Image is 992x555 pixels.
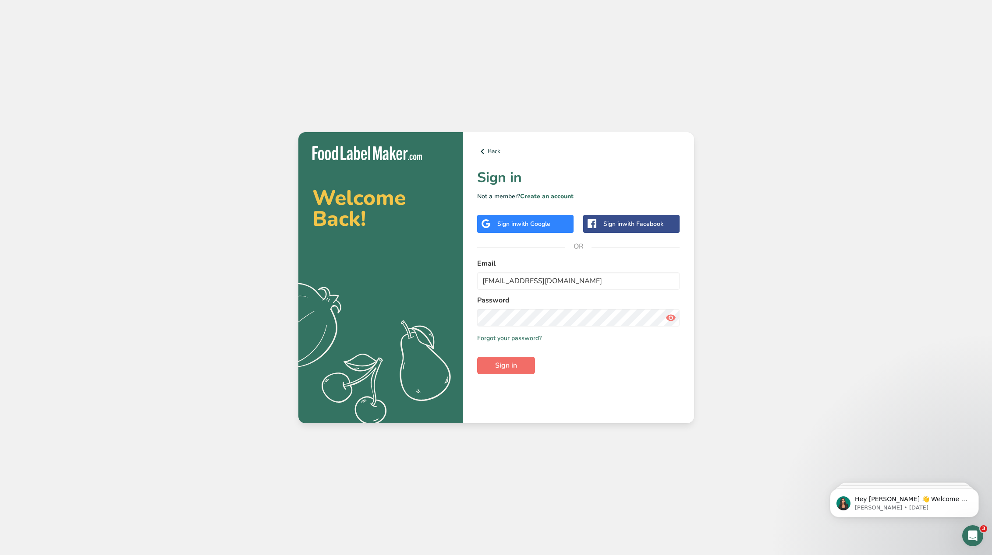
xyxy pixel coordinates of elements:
iframe: Intercom notifications message [817,470,992,531]
input: Enter Your Email [477,272,680,290]
span: OR [565,233,592,260]
span: 3 [980,525,987,532]
label: Password [477,295,680,306]
img: Food Label Maker [312,146,422,161]
button: Sign in [477,357,535,374]
a: Back [477,146,680,157]
span: Sign in [495,360,517,371]
h1: Sign in [477,167,680,188]
div: Sign in [603,219,663,228]
div: Sign in [497,219,550,228]
span: with Google [516,220,550,228]
span: with Facebook [622,220,663,228]
iframe: Intercom live chat [962,525,983,546]
p: Not a member? [477,192,680,201]
a: Forgot your password? [477,334,542,343]
h2: Welcome Back! [312,187,449,229]
a: Create an account [520,192,574,200]
label: Email [477,258,680,269]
